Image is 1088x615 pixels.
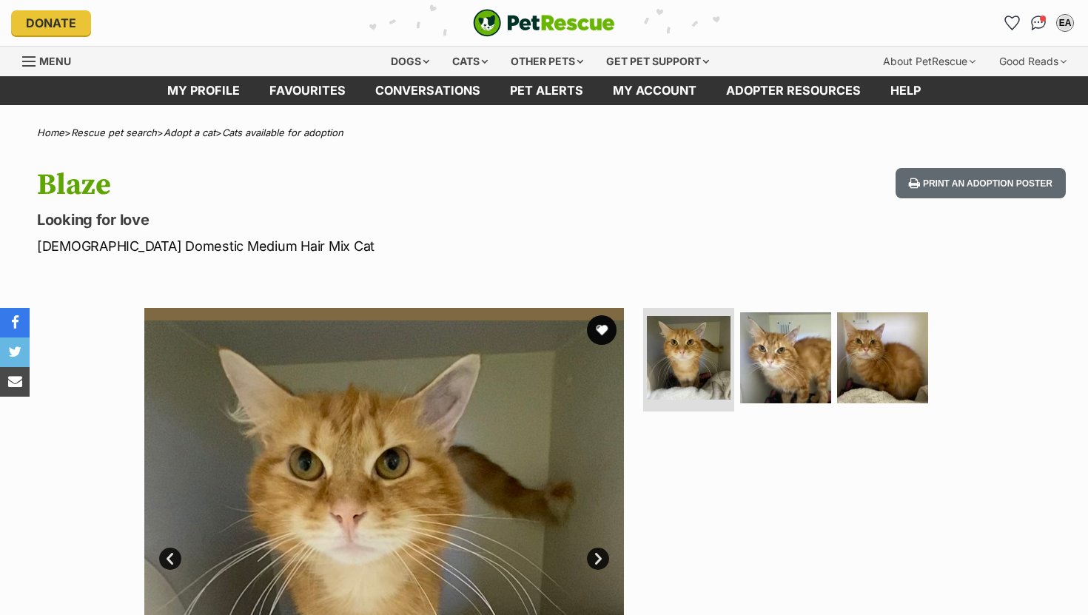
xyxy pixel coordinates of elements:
[37,209,663,230] p: Looking for love
[360,76,495,105] a: conversations
[473,9,615,37] a: PetRescue
[380,47,440,76] div: Dogs
[1000,11,1077,35] ul: Account quick links
[596,47,719,76] div: Get pet support
[587,548,609,570] a: Next
[37,127,64,138] a: Home
[740,312,831,403] img: Photo of Blaze
[1053,11,1077,35] button: My account
[71,127,157,138] a: Rescue pet search
[598,76,711,105] a: My account
[989,47,1077,76] div: Good Reads
[1000,11,1024,35] a: Favourites
[837,312,928,403] img: Photo of Blaze
[164,127,215,138] a: Adopt a cat
[473,9,615,37] img: logo-cat-932fe2b9b8326f06289b0f2fb663e598f794de774fb13d1741a6617ecf9a85b4.svg
[442,47,498,76] div: Cats
[255,76,360,105] a: Favourites
[39,55,71,67] span: Menu
[37,236,663,256] p: [DEMOGRAPHIC_DATA] Domestic Medium Hair Mix Cat
[1058,16,1072,30] div: EA
[37,168,663,202] h1: Blaze
[152,76,255,105] a: My profile
[159,548,181,570] a: Prev
[711,76,876,105] a: Adopter resources
[876,76,936,105] a: Help
[1027,11,1050,35] a: Conversations
[647,316,731,400] img: Photo of Blaze
[500,47,594,76] div: Other pets
[222,127,343,138] a: Cats available for adoption
[873,47,986,76] div: About PetRescue
[22,47,81,73] a: Menu
[1031,16,1047,30] img: chat-41dd97257d64d25036548639549fe6c8038ab92f7586957e7f3b1b290dea8141.svg
[495,76,598,105] a: Pet alerts
[587,315,617,345] button: favourite
[896,168,1066,198] button: Print an adoption poster
[11,10,91,36] a: Donate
